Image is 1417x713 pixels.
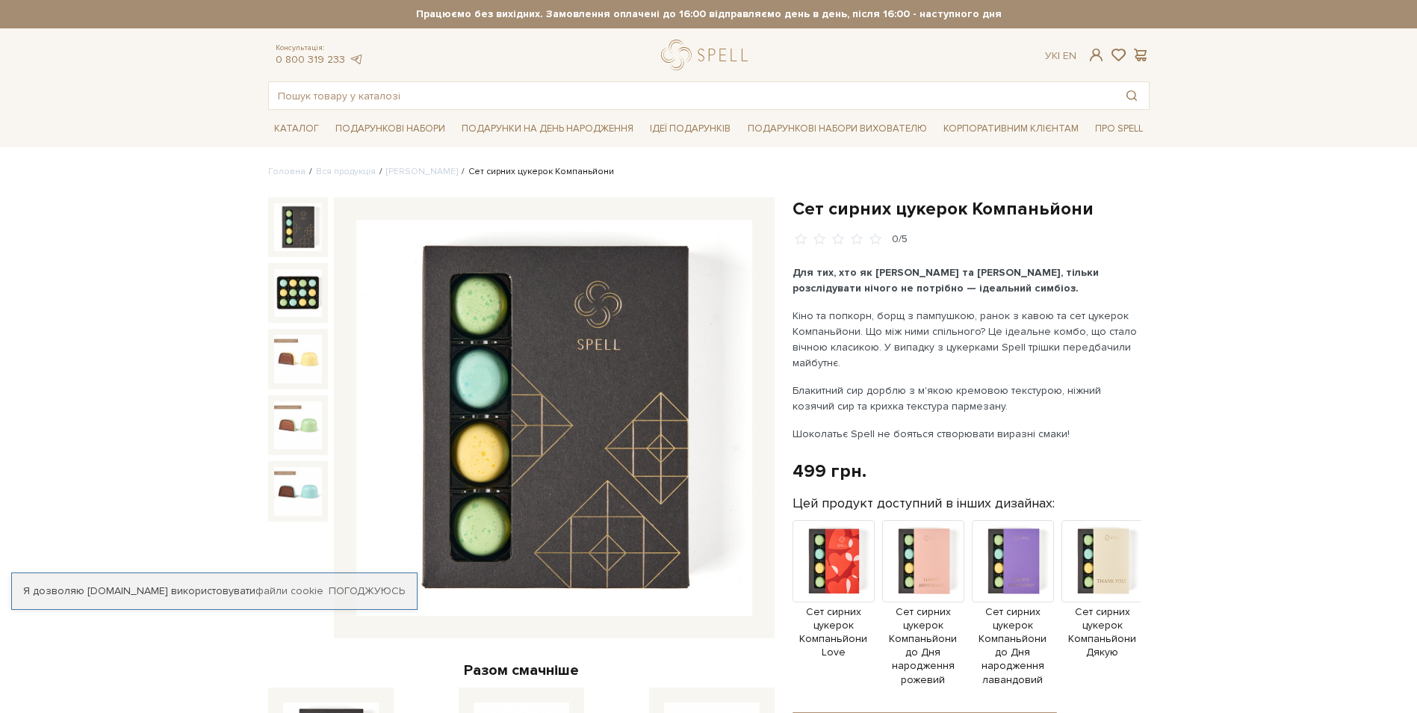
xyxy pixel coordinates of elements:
[12,584,417,598] div: Я дозволяю [DOMAIN_NAME] використовувати
[274,335,322,383] img: Сет сирних цукерок Компаньйони
[793,520,875,602] img: Продукт
[274,401,322,449] img: Сет сирних цукерок Компаньйони
[268,661,775,680] div: Разом смачніше
[276,53,345,66] a: 0 800 319 233
[793,383,1143,414] p: Блакитний сир дорблю з м'якою кремовою текстурою, ніжний козячий сир та крихка текстура пармезану.
[793,266,1099,294] b: Для тих, хто як [PERSON_NAME] та [PERSON_NAME], тільки розслідувати нічого не потрібно — ідеальни...
[742,116,933,141] a: Подарункові набори вихователю
[882,605,964,687] span: Сет сирних цукерок Компаньйони до Дня народження рожевий
[1061,520,1144,602] img: Продукт
[882,520,964,602] img: Продукт
[1114,82,1149,109] button: Пошук товару у каталозі
[793,308,1143,371] p: Кіно та попкорн, борщ з пампушкою, ранок з кавою та сет цукерок Компаньйони. Що між ними спільног...
[1058,49,1060,62] span: |
[1063,49,1076,62] a: En
[276,43,364,53] span: Консультація:
[793,554,875,659] a: Сет сирних цукерок Компаньйони Love
[1045,49,1076,63] div: Ук
[268,166,306,177] a: Головна
[793,495,1055,512] label: Цей продукт доступний в інших дизайнах:
[793,426,1143,442] p: Шоколатьє Spell не бояться створювати виразні смаки!
[255,584,323,597] a: файли cookie
[937,116,1085,141] a: Корпоративним клієнтам
[882,554,964,687] a: Сет сирних цукерок Компаньйони до Дня народження рожевий
[316,166,376,177] a: Вся продукція
[972,554,1054,687] a: Сет сирних цукерок Компаньйони до Дня народження лавандовий
[1061,554,1144,659] a: Сет сирних цукерок Компаньйони Дякую
[456,117,639,141] a: Подарунки на День народження
[349,53,364,66] a: telegram
[1089,117,1149,141] a: Про Spell
[458,165,614,179] li: Сет сирних цукерок Компаньйони
[386,166,458,177] a: [PERSON_NAME]
[972,520,1054,602] img: Продукт
[329,117,451,141] a: Подарункові набори
[644,117,737,141] a: Ідеї подарунків
[274,269,322,317] img: Сет сирних цукерок Компаньйони
[274,203,322,251] img: Сет сирних цукерок Компаньйони
[356,220,752,616] img: Сет сирних цукерок Компаньйони
[268,117,325,141] a: Каталог
[269,82,1114,109] input: Пошук товару у каталозі
[268,7,1150,21] strong: Працюємо без вихідних. Замовлення оплачені до 16:00 відправляємо день в день, після 16:00 - насту...
[274,467,322,515] img: Сет сирних цукерок Компаньйони
[972,605,1054,687] span: Сет сирних цукерок Компаньйони до Дня народження лавандовий
[661,40,754,70] a: logo
[793,460,866,483] div: 499 грн.
[793,605,875,660] span: Сет сирних цукерок Компаньйони Love
[892,232,908,247] div: 0/5
[793,197,1150,220] h1: Сет сирних цукерок Компаньйони
[1061,605,1144,660] span: Сет сирних цукерок Компаньйони Дякую
[329,584,405,598] a: Погоджуюсь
